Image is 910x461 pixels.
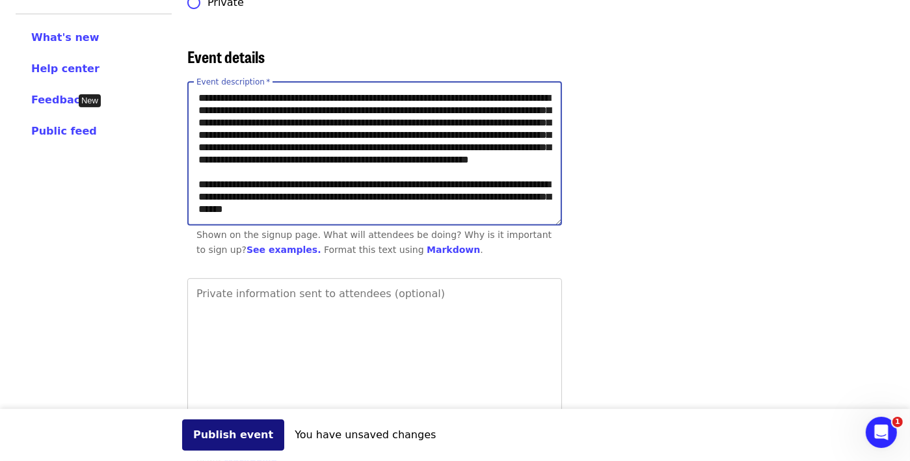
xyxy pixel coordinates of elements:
[866,417,897,448] iframe: Intercom live chat
[31,125,97,137] span: Public feed
[31,31,100,44] span: What's new
[79,94,101,107] div: Tooltip anchor
[196,228,553,257] div: Shown on the signup page. What will attendees be doing? Why is it important to sign up?
[31,92,87,108] button: Feedback
[427,244,480,255] a: Markdown
[31,61,156,77] a: Help center
[188,279,561,421] textarea: Private information sent to attendees (optional)
[196,78,270,86] label: Event description
[188,83,561,225] textarea: Event description
[31,30,156,46] a: What's new
[324,244,483,255] div: Format this text using .
[31,124,156,139] a: Public feed
[295,428,436,441] span: You have unsaved changes
[187,45,265,68] span: Event details
[892,417,903,427] span: 1
[31,62,100,75] span: Help center
[182,419,284,451] button: Publish event
[247,244,321,255] a: See examples.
